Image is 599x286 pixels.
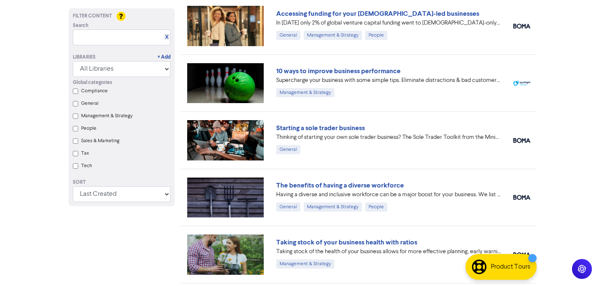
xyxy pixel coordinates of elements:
label: Compliance [81,87,108,95]
label: People [81,125,97,132]
a: X [165,34,168,40]
div: Sort [73,179,171,186]
a: + Add [158,54,171,61]
div: People [365,202,387,212]
div: Management & Strategy [276,88,334,97]
iframe: Chat Widget [557,246,599,286]
a: 10 ways to improve business performance [276,67,401,75]
div: General [276,202,300,212]
div: Management & Strategy [304,202,362,212]
div: Management & Strategy [276,259,334,269]
div: Thinking of starting your own sole trader business? The Sole Trader Toolkit from the Ministry of ... [276,133,501,142]
label: Management & Strategy [81,112,133,120]
img: spotlight [513,81,530,86]
div: General [276,31,300,40]
label: Tax [81,150,89,157]
span: Search [73,22,89,30]
a: The benefits of having a diverse workforce [276,181,404,190]
div: Filter Content [73,12,171,20]
div: In 2024 only 2% of global venture capital funding went to female-only founding teams. We highligh... [276,19,501,27]
div: General [276,145,300,154]
img: boma [513,138,530,143]
img: boma [513,195,530,200]
img: boma [513,24,530,29]
label: General [81,100,99,107]
img: boma_accounting [513,252,530,257]
div: Global categories [73,79,171,86]
div: People [365,31,387,40]
div: Having a diverse and inclusive workforce can be a major boost for your business. We list four of ... [276,190,501,199]
div: Libraries [73,54,96,61]
div: Taking stock of the health of your business allows for more effective planning, early warning abo... [276,247,501,256]
label: Tech [81,162,92,170]
a: Starting a sole trader business [276,124,365,132]
label: Sales & Marketing [81,137,119,145]
a: Taking stock of your business health with ratios [276,238,417,247]
a: Accessing funding for your [DEMOGRAPHIC_DATA]-led businesses [276,10,479,18]
div: Management & Strategy [304,31,362,40]
div: Supercharge your business with some simple tips. Eliminate distractions & bad customers, get a pl... [276,76,501,85]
